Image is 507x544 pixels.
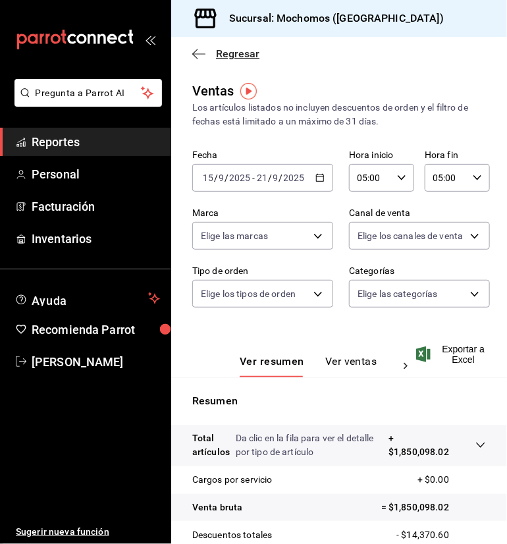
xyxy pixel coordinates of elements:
h3: Sucursal: Mochomos ([GEOGRAPHIC_DATA]) [219,11,444,26]
span: / [279,173,283,183]
span: / [225,173,228,183]
p: - $14,370.60 [396,528,486,542]
button: Ver resumen [240,355,304,377]
span: Elige las categorías [358,287,438,300]
label: Hora fin [425,151,490,160]
p: Da clic en la fila para ver el detalle por tipo de artículo [236,431,388,459]
p: Venta bruta [192,501,242,514]
button: Exportar a Excel [419,344,486,365]
input: -- [256,173,268,183]
button: Regresar [192,47,259,60]
span: / [214,173,218,183]
span: Elige las marcas [201,229,268,242]
button: open_drawer_menu [145,34,155,45]
div: Los artículos listados no incluyen descuentos de orden y el filtro de fechas está limitado a un m... [192,101,486,128]
div: navigation tabs [240,355,392,377]
span: Facturación [32,198,160,215]
p: Descuentos totales [192,528,272,542]
span: Regresar [216,47,259,60]
button: Ver ventas [325,355,377,377]
span: Inventarios [32,230,160,248]
span: Ayuda [32,290,143,306]
p: Total artículos [192,431,236,459]
img: Tooltip marker [240,83,257,99]
label: Canal de venta [349,209,490,218]
label: Tipo de orden [192,267,333,276]
button: Pregunta a Parrot AI [14,79,162,107]
input: ---- [228,173,251,183]
span: - [252,173,255,183]
input: ---- [283,173,306,183]
span: Reportes [32,133,160,151]
p: + $1,850,098.02 [388,431,449,459]
span: Elige los tipos de orden [201,287,296,300]
span: [PERSON_NAME] [32,353,160,371]
span: Sugerir nueva función [16,525,160,539]
label: Marca [192,209,333,218]
p: = $1,850,098.02 [381,501,486,514]
p: Resumen [192,393,486,409]
label: Fecha [192,151,333,160]
label: Hora inicio [349,151,414,160]
span: Recomienda Parrot [32,321,160,339]
p: + $0.00 [417,473,486,487]
input: -- [273,173,279,183]
input: -- [202,173,214,183]
span: / [268,173,272,183]
span: Elige los canales de venta [358,229,463,242]
a: Pregunta a Parrot AI [9,95,162,109]
span: Personal [32,165,160,183]
input: -- [218,173,225,183]
p: Cargos por servicio [192,473,273,487]
div: Ventas [192,81,234,101]
span: Pregunta a Parrot AI [36,86,142,100]
label: Categorías [349,267,490,276]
